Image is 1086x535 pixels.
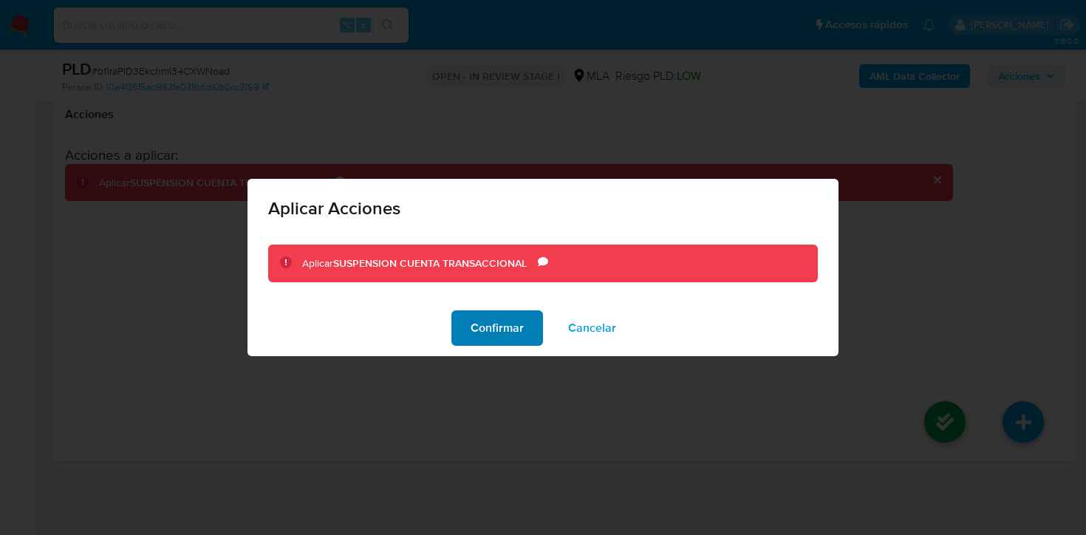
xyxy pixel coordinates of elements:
span: Cancelar [568,312,616,344]
button: Cancelar [549,310,635,346]
b: SUSPENSION CUENTA TRANSACCIONAL [333,256,527,270]
span: Aplicar Acciones [268,200,818,217]
div: Aplicar [302,256,538,271]
button: Confirmar [451,310,543,346]
span: Confirmar [471,312,524,344]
